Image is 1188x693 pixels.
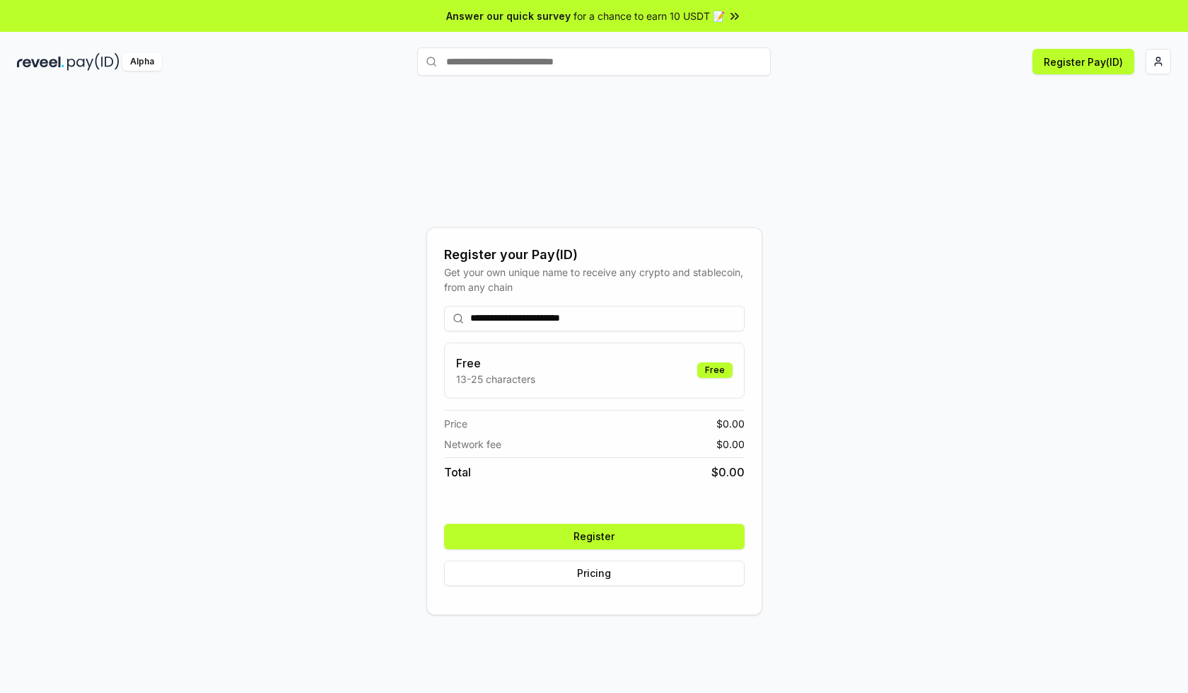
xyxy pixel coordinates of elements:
button: Register [444,524,745,549]
button: Register Pay(ID) [1032,49,1134,74]
div: Free [697,362,733,378]
span: Answer our quick survey [446,8,571,23]
p: 13-25 characters [456,372,535,386]
span: Total [444,464,471,481]
h3: Free [456,355,535,372]
div: Get your own unique name to receive any crypto and stablecoin, from any chain [444,265,745,294]
span: $ 0.00 [716,437,745,452]
span: $ 0.00 [716,416,745,431]
button: Pricing [444,561,745,586]
img: pay_id [67,53,120,71]
img: reveel_dark [17,53,64,71]
div: Register your Pay(ID) [444,245,745,265]
span: Price [444,416,467,431]
span: for a chance to earn 10 USDT 📝 [573,8,725,23]
span: $ 0.00 [711,464,745,481]
span: Network fee [444,437,501,452]
div: Alpha [122,53,162,71]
